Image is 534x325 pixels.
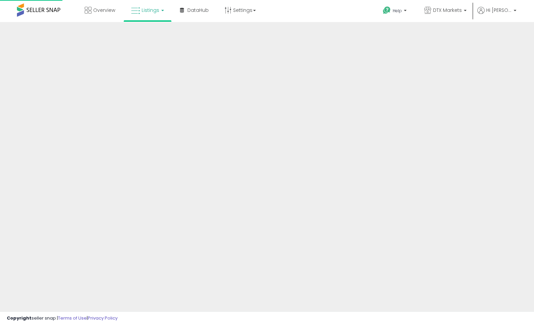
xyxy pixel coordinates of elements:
[377,1,413,22] a: Help
[142,7,159,14] span: Listings
[486,7,512,14] span: Hi [PERSON_NAME]
[477,7,516,22] a: Hi [PERSON_NAME]
[93,7,115,14] span: Overview
[187,7,209,14] span: DataHub
[433,7,462,14] span: DTX Markets
[393,8,402,14] span: Help
[383,6,391,15] i: Get Help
